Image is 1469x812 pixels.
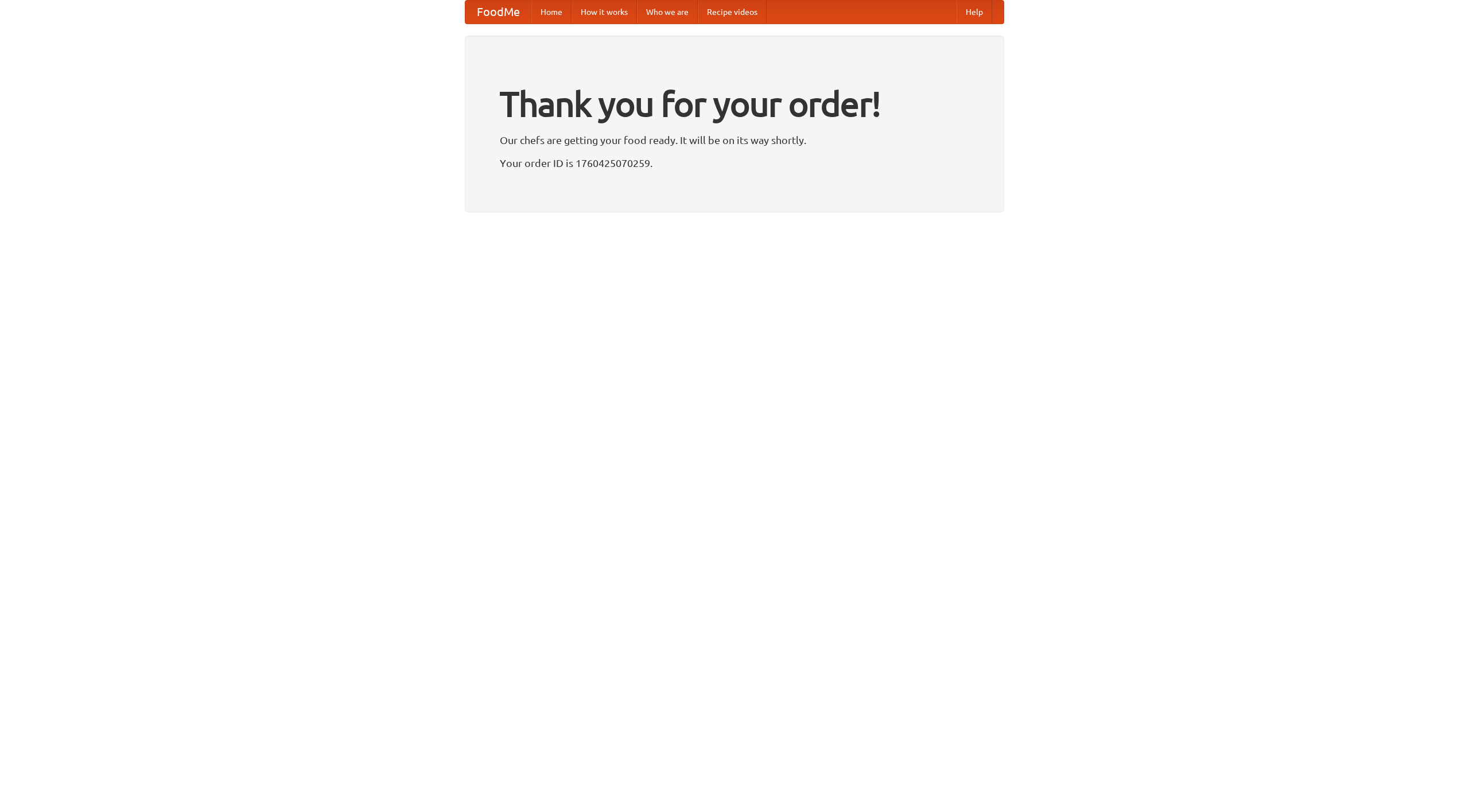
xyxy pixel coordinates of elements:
p: Your order ID is 1760425070259. [500,154,969,172]
a: FoodMe [465,1,531,24]
a: Recipe videos [698,1,767,24]
a: Home [531,1,572,24]
a: How it works [572,1,637,24]
p: Our chefs are getting your food ready. It will be on its way shortly. [500,131,969,149]
h1: Thank you for your order! [500,76,969,131]
a: Help [957,1,992,24]
a: Who we are [637,1,698,24]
